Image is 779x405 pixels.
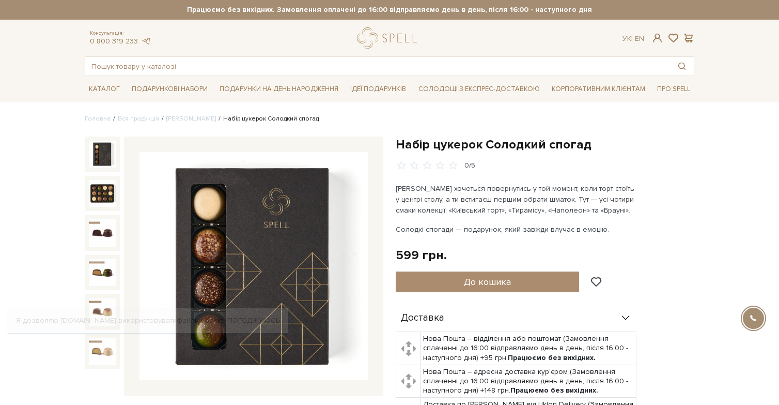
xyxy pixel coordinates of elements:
[396,272,579,292] button: До кошика
[89,141,116,168] img: Набір цукерок Солодкий спогад
[128,81,212,97] a: Подарункові набори
[141,37,151,46] a: telegram
[90,30,151,37] span: Консультація:
[166,115,216,123] a: [PERSON_NAME]
[508,353,596,362] b: Працюємо без вихідних.
[8,316,288,325] div: Я дозволяю [DOMAIN_NAME] використовувати
[653,81,694,97] a: Про Spell
[346,81,410,97] a: Ідеї подарунків
[216,114,319,124] li: Набір цукерок Солодкий спогад
[85,5,694,14] strong: Працюємо без вихідних. Замовлення оплачені до 16:00 відправляємо день в день, після 16:00 - насту...
[89,259,116,286] img: Набір цукерок Солодкий спогад
[622,34,644,43] div: Ук
[357,27,422,49] a: logo
[89,180,116,207] img: Набір цукерок Солодкий спогад
[89,338,116,365] img: Набір цукерок Солодкий спогад
[85,57,670,76] input: Пошук товару у каталозі
[414,80,544,98] a: Солодощі з експрес-доставкою
[89,219,116,246] img: Набір цукерок Солодкий спогад
[90,37,138,46] a: 0 800 319 233
[396,183,638,216] p: [PERSON_NAME] хочеться повернутись у той момент, коли торт стоїть у центрі столу, а ти встигаєш п...
[464,276,511,288] span: До кошика
[396,224,638,235] p: Солодкі спогади — подарунок, який завжди влучає в емоцію.
[421,365,636,398] td: Нова Пошта – адресна доставка кур'єром (Замовлення сплаченні до 16:00 відправляємо день в день, п...
[464,161,475,171] div: 0/5
[396,247,447,263] div: 599 грн.
[548,81,649,97] a: Корпоративним клієнтам
[631,34,633,43] span: |
[118,115,159,123] a: Вся продукція
[177,316,224,325] a: файли cookie
[421,332,636,365] td: Нова Пошта – відділення або поштомат (Замовлення сплаченні до 16:00 відправляємо день в день, піс...
[215,81,342,97] a: Подарунки на День народження
[670,57,694,76] button: Пошук товару у каталозі
[85,81,124,97] a: Каталог
[510,386,598,395] b: Працюємо без вихідних.
[635,34,644,43] a: En
[139,152,368,381] img: Набір цукерок Солодкий спогад
[401,313,444,323] span: Доставка
[89,298,116,325] img: Набір цукерок Солодкий спогад
[227,316,280,325] a: Погоджуюсь
[85,115,111,123] a: Головна
[396,137,694,153] h1: Набір цукерок Солодкий спогад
